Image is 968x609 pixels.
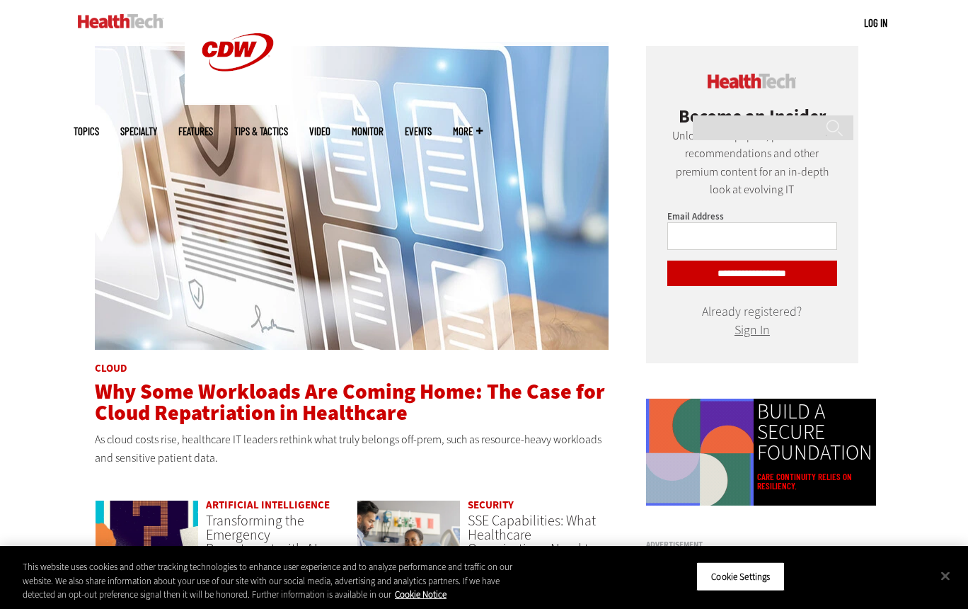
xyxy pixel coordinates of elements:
[352,126,384,137] a: MonITor
[646,399,754,506] img: Colorful animated shapes
[679,104,826,128] span: Become an Insider
[864,16,887,30] div: User menu
[357,500,461,593] a: Doctor speaking with patient
[23,560,532,602] div: This website uses cookies and other tracking technologies to enhance user experience and to analy...
[206,511,318,559] a: Transforming the Emergency Department with AI
[78,14,163,28] img: Home
[646,541,858,549] h3: Advertisement
[95,500,199,579] img: illustration of question mark
[95,361,127,375] a: Cloud
[95,500,199,593] a: illustration of question mark
[120,126,157,137] span: Specialty
[405,126,432,137] a: Events
[309,126,330,137] a: Video
[757,402,872,464] a: BUILD A SECURE FOUNDATION
[395,588,446,601] a: More information about your privacy
[453,126,483,137] span: More
[95,431,609,467] p: As cloud costs rise, healthcare IT leaders rethink what truly belongs off-prem, such as resource-...
[357,500,461,579] img: Doctor speaking with patient
[667,210,724,222] label: Email Address
[468,498,514,512] a: Security
[178,126,213,137] a: Features
[667,307,837,335] div: Already registered?
[74,126,99,137] span: Topics
[95,42,609,353] a: Electronic health records
[864,16,887,29] a: Log in
[95,377,605,427] a: Why Some Workloads Are Coming Home: The Case for Cloud Repatriation in Healthcare
[930,560,961,591] button: Close
[234,126,288,137] a: Tips & Tactics
[95,42,609,351] img: Electronic health records
[667,127,837,199] p: Unlock white papers, personalized recommendations and other premium content for an in-depth look ...
[468,511,597,573] a: SSE Capabilities: What Healthcare Organizations Need to Know
[696,562,785,591] button: Cookie Settings
[185,93,291,108] a: CDW
[757,472,872,491] a: Care continuity relies on resiliency.
[734,321,770,338] a: Sign In
[206,498,330,512] a: Artificial Intelligence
